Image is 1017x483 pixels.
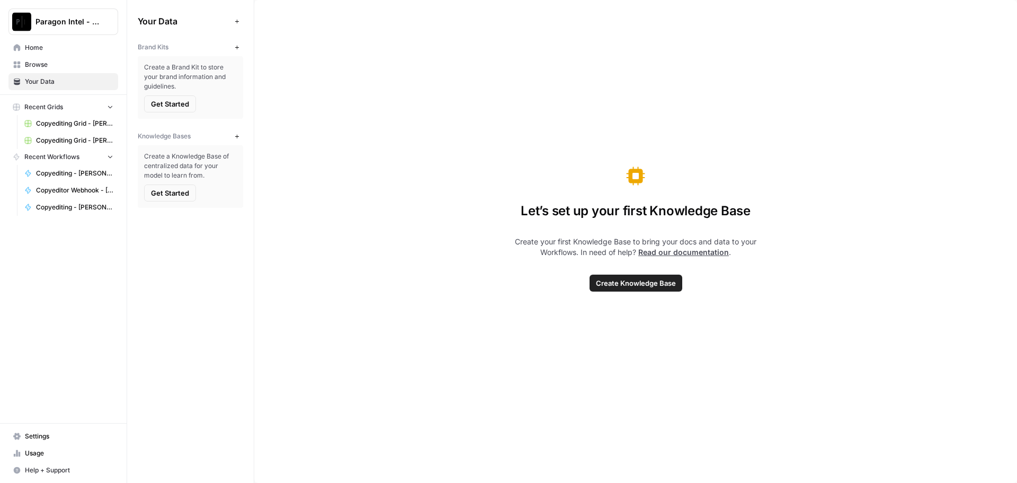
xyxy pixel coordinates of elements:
[596,278,676,288] span: Create Knowledge Base
[36,203,113,212] span: Copyediting - [PERSON_NAME]
[144,95,196,112] button: Get Started
[144,152,237,180] span: Create a Knowledge Base of centralized data for your model to learn from.
[8,73,118,90] a: Your Data
[151,99,189,109] span: Get Started
[138,42,168,52] span: Brand Kits
[8,8,118,35] button: Workspace: Paragon Intel - Copyediting
[24,102,63,112] span: Recent Grids
[8,445,118,462] a: Usage
[35,16,100,27] span: Paragon Intel - Copyediting
[24,152,79,162] span: Recent Workflows
[138,15,230,28] span: Your Data
[36,169,113,178] span: Copyediting - [PERSON_NAME]
[8,99,118,115] button: Recent Grids
[521,203,751,219] span: Let’s set up your first Knowledge Base
[20,115,118,132] a: Copyediting Grid - [PERSON_NAME]
[25,77,113,86] span: Your Data
[138,131,191,141] span: Knowledge Bases
[638,248,729,257] a: Read our documentation
[500,236,771,258] span: Create your first Knowledge Base to bring your docs and data to your Workflows. In need of help? .
[8,56,118,73] a: Browse
[8,428,118,445] a: Settings
[144,63,237,91] span: Create a Brand Kit to store your brand information and guidelines.
[25,43,113,52] span: Home
[20,199,118,216] a: Copyediting - [PERSON_NAME]
[20,132,118,149] a: Copyediting Grid - [PERSON_NAME]
[36,136,113,145] span: Copyediting Grid - [PERSON_NAME]
[8,149,118,165] button: Recent Workflows
[8,462,118,479] button: Help + Support
[590,275,682,292] button: Create Knowledge Base
[151,188,189,198] span: Get Started
[12,12,31,31] img: Paragon Intel - Copyediting Logo
[20,165,118,182] a: Copyediting - [PERSON_NAME]
[25,432,113,441] span: Settings
[25,466,113,475] span: Help + Support
[36,186,113,195] span: Copyeditor Webhook - [PERSON_NAME]
[25,60,113,69] span: Browse
[144,185,196,201] button: Get Started
[36,119,113,128] span: Copyediting Grid - [PERSON_NAME]
[20,182,118,199] a: Copyeditor Webhook - [PERSON_NAME]
[8,39,118,56] a: Home
[25,449,113,458] span: Usage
